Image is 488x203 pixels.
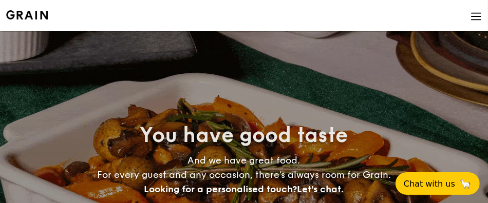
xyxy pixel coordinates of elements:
[459,178,472,190] span: 🦙
[297,184,344,195] span: Let's chat.
[140,123,348,148] span: You have good taste
[6,10,48,19] a: Logotype
[144,184,297,195] span: Looking for a personalised touch?
[396,172,480,195] button: Chat with us🦙
[471,11,482,22] img: icon-hamburger-menu.db5d7e83.svg
[97,155,391,195] span: And we have great food. For every guest and any occasion, there’s always room for Grain.
[6,10,48,19] img: Grain
[404,179,455,189] span: Chat with us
